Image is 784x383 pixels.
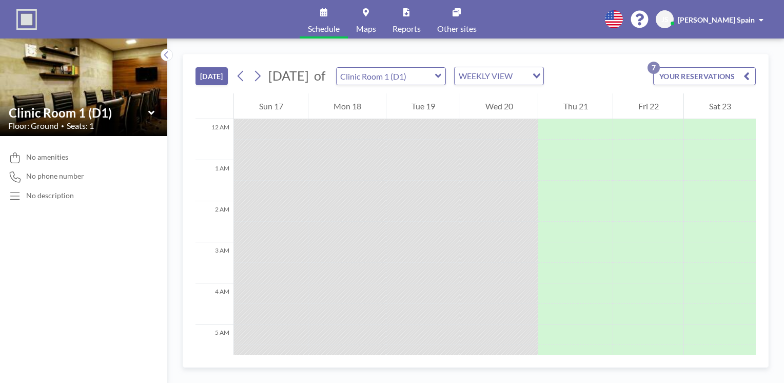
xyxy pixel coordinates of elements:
div: 2 AM [195,201,233,242]
span: No amenities [26,152,68,162]
span: Reports [393,25,421,33]
input: Clinic Room 1 (D1) [337,68,435,85]
span: Maps [356,25,376,33]
div: Sun 17 [234,93,308,119]
span: Seats: 1 [67,121,94,131]
span: [DATE] [268,68,309,83]
input: Clinic Room 1 (D1) [9,105,148,120]
button: YOUR RESERVATIONS7 [653,67,756,85]
img: organization-logo [16,9,37,30]
div: 1 AM [195,160,233,201]
span: JS [661,15,669,24]
div: 12 AM [195,119,233,160]
div: Sat 23 [684,93,756,119]
div: Mon 18 [308,93,386,119]
div: Tue 19 [386,93,460,119]
span: WEEKLY VIEW [457,69,515,83]
div: 4 AM [195,283,233,324]
input: Search for option [516,69,526,83]
span: Floor: Ground [8,121,58,131]
div: No description [26,191,74,200]
div: Thu 21 [538,93,613,119]
div: 3 AM [195,242,233,283]
div: Wed 20 [460,93,538,119]
button: [DATE] [195,67,228,85]
div: Fri 22 [613,93,683,119]
p: 7 [648,62,660,74]
span: • [61,123,64,129]
div: Search for option [455,67,543,85]
span: Other sites [437,25,477,33]
span: of [314,68,325,84]
span: [PERSON_NAME] Spain [678,15,755,24]
span: No phone number [26,171,84,181]
span: Schedule [308,25,340,33]
div: 5 AM [195,324,233,366]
